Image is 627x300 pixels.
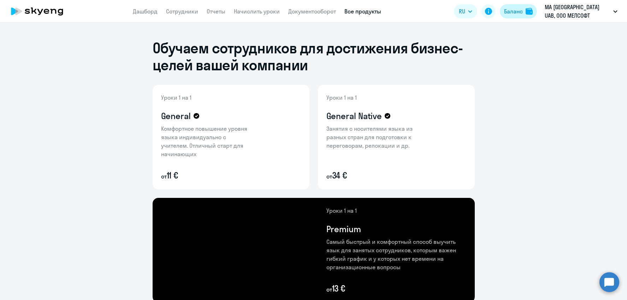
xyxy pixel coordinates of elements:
[326,237,466,271] p: Самый быстрый и комфортный способ выучить язык для занятых сотрудников, которым важен гибкий граф...
[161,170,253,181] p: 11 €
[318,85,429,189] img: general-native-content-bg.png
[326,286,332,293] small: от
[161,124,253,158] p: Комфортное повышение уровня языка индивидуально с учителем. Отличный старт для начинающих
[161,173,167,180] small: от
[288,8,336,15] a: Документооборот
[541,3,621,20] button: MA [GEOGRAPHIC_DATA] UAB, ООО МЕЛСОФТ
[545,3,610,20] p: MA [GEOGRAPHIC_DATA] UAB, ООО МЕЛСОФТ
[153,40,475,73] h1: Обучаем сотрудников для достижения бизнес-целей вашей компании
[459,7,465,16] span: RU
[454,4,477,18] button: RU
[526,8,533,15] img: balance
[326,283,466,294] p: 13 €
[326,110,382,122] h4: General Native
[166,8,198,15] a: Сотрудники
[326,206,466,215] p: Уроки 1 на 1
[326,93,418,102] p: Уроки 1 на 1
[326,173,332,180] small: от
[326,124,418,150] p: Занятия с носителями языка из разных стран для подготовки к переговорам, релокации и др.
[504,7,523,16] div: Баланс
[153,85,259,189] img: general-content-bg.png
[500,4,537,18] button: Балансbalance
[133,8,158,15] a: Дашборд
[344,8,381,15] a: Все продукты
[207,8,225,15] a: Отчеты
[161,110,191,122] h4: General
[326,170,418,181] p: 34 €
[161,93,253,102] p: Уроки 1 на 1
[234,8,280,15] a: Начислить уроки
[326,223,361,235] h4: Premium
